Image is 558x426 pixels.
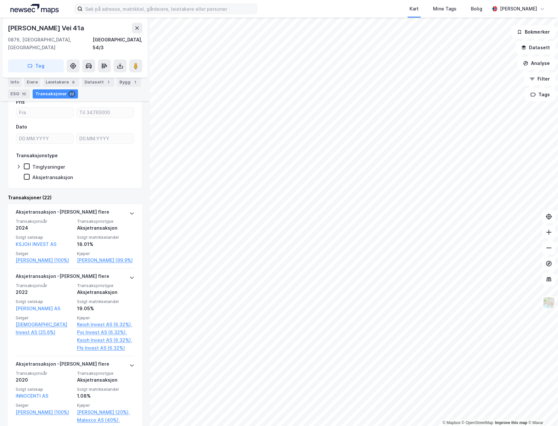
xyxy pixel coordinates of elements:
[433,5,457,13] div: Mine Tags
[77,256,134,264] a: [PERSON_NAME] (99.9%)
[32,164,65,170] div: Tinglysninger
[16,208,109,219] div: Aksjetransaksjon - [PERSON_NAME] flere
[32,174,73,180] div: Aksjetransaksjon
[77,224,134,232] div: Aksjetransaksjon
[511,25,555,38] button: Bokmerker
[43,78,79,87] div: Leietakere
[117,78,141,87] div: Bygg
[16,241,56,247] a: KSJOH INVEST AS
[8,78,22,87] div: Info
[525,88,555,101] button: Tags
[77,305,134,312] div: 19.05%
[16,134,73,144] input: DD.MM.YYYY
[462,420,493,425] a: OpenStreetMap
[77,376,134,384] div: Aksjetransaksjon
[16,299,73,304] span: Solgt selskap
[524,72,555,85] button: Filter
[77,219,134,224] span: Transaksjonstype
[77,344,134,352] a: Fhj Invest AS (6.32%)
[82,78,114,87] div: Datasett
[16,235,73,240] span: Solgt selskap
[16,98,25,106] div: Pris
[21,91,27,97] div: 10
[77,299,134,304] span: Solgt matrikkelandel
[8,194,142,202] div: Transaksjoner (22)
[16,306,60,311] a: [PERSON_NAME] AS
[16,108,73,117] input: Fra
[16,123,27,131] div: Dato
[77,416,134,424] a: Malexco AS (40%),
[77,403,134,408] span: Kjøper
[77,392,134,400] div: 1.08%
[77,387,134,392] span: Solgt matrikkelandel
[8,36,93,52] div: 0876, [GEOGRAPHIC_DATA], [GEOGRAPHIC_DATA]
[543,297,555,309] img: Z
[33,89,78,99] div: Transaksjoner
[77,336,134,344] a: Ksjoh Invest AS (6.32%),
[77,134,134,144] input: DD.MM.YYYY
[105,79,112,85] div: 1
[16,283,73,288] span: Transaksjonsår
[16,219,73,224] span: Transaksjonsår
[77,288,134,296] div: Aksjetransaksjon
[16,152,58,160] div: Transaksjonstype
[516,41,555,54] button: Datasett
[500,5,537,13] div: [PERSON_NAME]
[518,57,555,70] button: Analyse
[16,393,48,399] a: INNOCENTI AS
[471,5,482,13] div: Bolig
[16,272,109,283] div: Aksjetransaksjon - [PERSON_NAME] flere
[10,4,59,14] img: logo.a4113a55bc3d86da70a041830d287a7e.svg
[93,36,142,52] div: [GEOGRAPHIC_DATA], 54/3
[16,387,73,392] span: Solgt selskap
[8,59,64,72] button: Tag
[495,420,527,425] a: Improve this map
[77,315,134,321] span: Kjøper
[24,78,40,87] div: Eiere
[410,5,419,13] div: Kart
[16,315,73,321] span: Selger
[442,420,460,425] a: Mapbox
[77,283,134,288] span: Transaksjonstype
[8,89,30,99] div: ESG
[16,321,73,336] a: [DEMOGRAPHIC_DATA] Invest AS (25.6%)
[77,235,134,240] span: Solgt matrikkelandel
[16,251,73,256] span: Selger
[16,376,73,384] div: 2020
[77,371,134,376] span: Transaksjonstype
[16,224,73,232] div: 2024
[16,256,73,264] a: [PERSON_NAME] (100%)
[77,108,134,117] input: Til 34765000
[132,79,138,85] div: 1
[16,408,73,416] a: [PERSON_NAME] (100%)
[525,395,558,426] iframe: Chat Widget
[16,288,73,296] div: 2022
[77,328,134,336] a: Poj Invest AS (6.32%),
[77,251,134,256] span: Kjøper
[83,4,257,14] input: Søk på adresse, matrikkel, gårdeiere, leietakere eller personer
[77,321,134,328] a: Kejoh Invest AS (6.32%),
[77,240,134,248] div: 18.01%
[68,91,75,97] div: 22
[16,360,109,371] div: Aksjetransaksjon - [PERSON_NAME] flere
[16,403,73,408] span: Selger
[16,371,73,376] span: Transaksjonsår
[8,23,85,33] div: [PERSON_NAME] Vei 41a
[77,408,134,416] a: [PERSON_NAME] (20%),
[70,79,77,85] div: 9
